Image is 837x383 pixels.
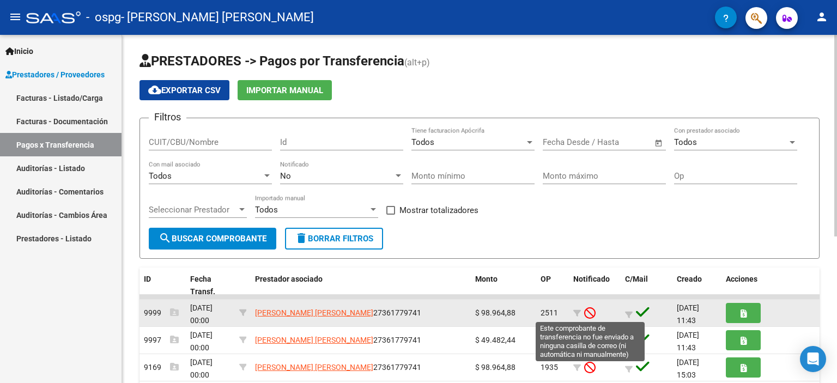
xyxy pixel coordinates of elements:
[144,308,179,317] span: 9999
[411,137,434,147] span: Todos
[475,308,515,317] span: $ 98.964,88
[471,268,536,303] datatable-header-cell: Monto
[536,268,569,303] datatable-header-cell: OP
[621,268,672,303] datatable-header-cell: C/Mail
[255,363,373,372] span: [PERSON_NAME] [PERSON_NAME]
[475,336,515,344] span: $ 49.482,44
[543,137,587,147] input: Fecha inicio
[5,69,105,81] span: Prestadores / Proveedores
[121,5,314,29] span: - [PERSON_NAME] [PERSON_NAME]
[677,303,699,325] span: [DATE] 11:43
[573,275,610,283] span: Notificado
[190,358,213,379] span: [DATE] 00:00
[255,336,373,344] span: [PERSON_NAME] [PERSON_NAME]
[653,137,665,149] button: Open calendar
[541,363,558,372] span: 1935
[677,331,699,352] span: [DATE] 11:43
[541,336,558,344] span: 2511
[148,86,221,95] span: Exportar CSV
[246,86,323,95] span: Importar Manual
[9,10,22,23] mat-icon: menu
[251,268,471,303] datatable-header-cell: Prestador asociado
[255,363,421,372] span: 27361779741
[285,228,383,250] button: Borrar Filtros
[5,45,33,57] span: Inicio
[86,5,121,29] span: - ospg
[280,171,291,181] span: No
[159,234,266,244] span: Buscar Comprobante
[541,308,558,317] span: 2511
[186,268,235,303] datatable-header-cell: Fecha Transf.
[672,268,721,303] datatable-header-cell: Creado
[295,234,373,244] span: Borrar Filtros
[541,275,551,283] span: OP
[190,303,213,325] span: [DATE] 00:00
[144,336,179,344] span: 9997
[255,275,323,283] span: Prestador asociado
[255,205,278,215] span: Todos
[238,80,332,100] button: Importar Manual
[674,137,697,147] span: Todos
[597,137,650,147] input: Fecha fin
[139,268,186,303] datatable-header-cell: ID
[144,275,151,283] span: ID
[625,275,648,283] span: C/Mail
[721,268,820,303] datatable-header-cell: Acciones
[149,205,237,215] span: Seleccionar Prestador
[255,308,373,317] span: [PERSON_NAME] [PERSON_NAME]
[139,80,229,100] button: Exportar CSV
[800,346,826,372] div: Open Intercom Messenger
[677,358,699,379] span: [DATE] 15:03
[677,275,702,283] span: Creado
[475,275,498,283] span: Monto
[726,275,757,283] span: Acciones
[569,268,621,303] datatable-header-cell: Notificado
[399,204,478,217] span: Mostrar totalizadores
[295,232,308,245] mat-icon: delete
[148,83,161,96] mat-icon: cloud_download
[190,275,215,296] span: Fecha Transf.
[404,57,430,68] span: (alt+p)
[149,228,276,250] button: Buscar Comprobante
[475,363,515,372] span: $ 98.964,88
[815,10,828,23] mat-icon: person
[144,363,179,372] span: 9169
[159,232,172,245] mat-icon: search
[139,53,404,69] span: PRESTADORES -> Pagos por Transferencia
[190,331,213,352] span: [DATE] 00:00
[149,171,172,181] span: Todos
[149,110,186,125] h3: Filtros
[255,336,421,344] span: 27361779741
[255,308,421,317] span: 27361779741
